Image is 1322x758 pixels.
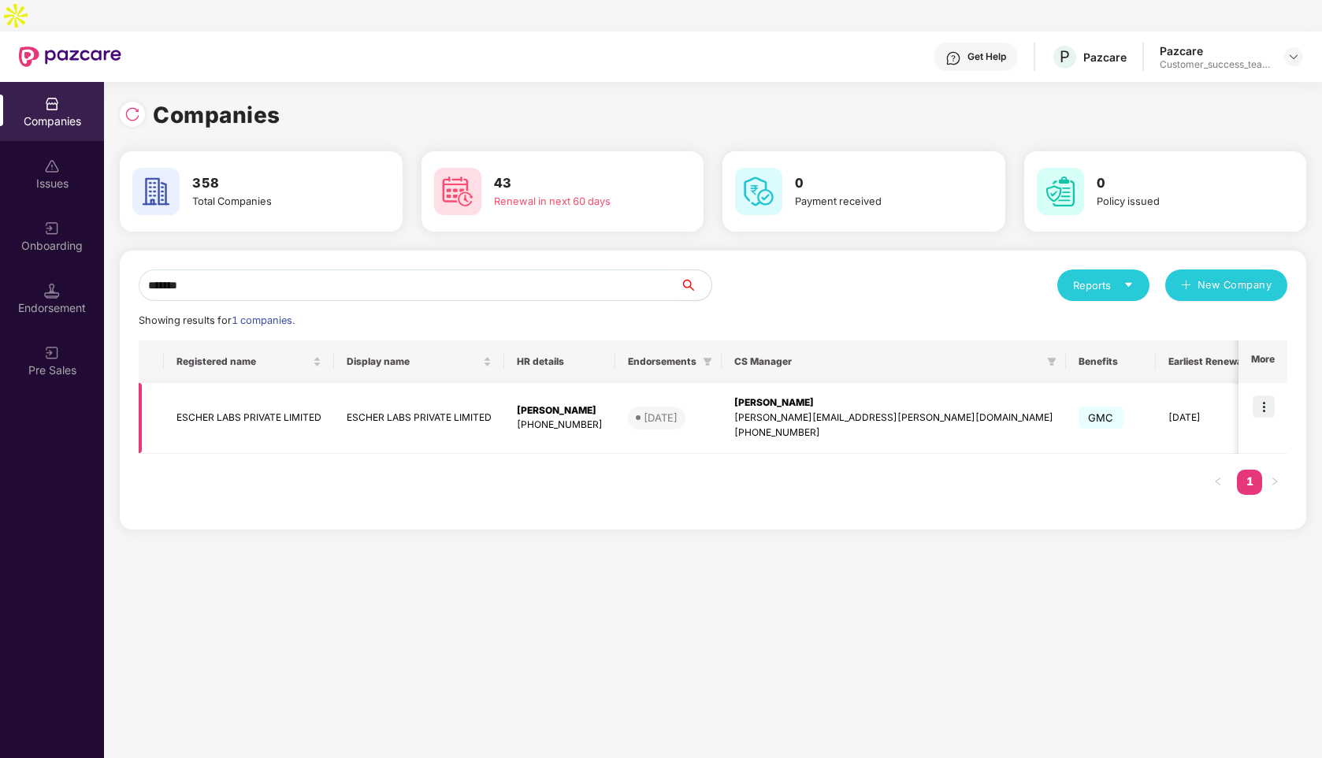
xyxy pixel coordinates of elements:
img: New Pazcare Logo [19,46,121,67]
td: [DATE] [1156,383,1257,454]
button: right [1262,470,1287,495]
span: P [1060,47,1070,66]
th: HR details [504,340,615,383]
button: left [1205,470,1231,495]
div: [PERSON_NAME] [517,403,603,418]
img: svg+xml;base64,PHN2ZyB3aWR0aD0iMjAiIGhlaWdodD0iMjAiIHZpZXdCb3g9IjAgMCAyMCAyMCIgZmlsbD0ibm9uZSIgeG... [44,221,60,236]
span: filter [1044,352,1060,371]
div: Pazcare [1083,50,1127,65]
span: caret-down [1123,280,1134,290]
span: New Company [1198,277,1272,293]
td: ESCHER LABS PRIVATE LIMITED [164,383,334,454]
span: left [1213,477,1223,486]
button: plusNew Company [1165,269,1287,301]
span: filter [703,357,712,366]
div: [PERSON_NAME][EMAIL_ADDRESS][PERSON_NAME][DOMAIN_NAME] [734,411,1053,425]
span: right [1270,477,1279,486]
div: Get Help [967,50,1006,63]
span: filter [1047,357,1056,366]
h3: 0 [795,173,962,194]
th: Earliest Renewal [1156,340,1257,383]
h3: 43 [494,173,661,194]
a: 1 [1237,470,1262,493]
h1: Companies [153,98,280,132]
h3: 358 [192,173,359,194]
span: Endorsements [628,355,696,368]
span: plus [1181,280,1191,292]
span: search [679,279,711,292]
li: 1 [1237,470,1262,495]
span: Registered name [176,355,310,368]
img: svg+xml;base64,PHN2ZyBpZD0iQ29tcGFuaWVzIiB4bWxucz0iaHR0cDovL3d3dy53My5vcmcvMjAwMC9zdmciIHdpZHRoPS... [44,96,60,112]
img: svg+xml;base64,PHN2ZyB4bWxucz0iaHR0cDovL3d3dy53My5vcmcvMjAwMC9zdmciIHdpZHRoPSI2MCIgaGVpZ2h0PSI2MC... [1037,168,1084,215]
th: Display name [334,340,504,383]
div: [PHONE_NUMBER] [517,418,603,433]
img: svg+xml;base64,PHN2ZyB3aWR0aD0iMTQuNSIgaGVpZ2h0PSIxNC41IiB2aWV3Qm94PSIwIDAgMTYgMTYiIGZpbGw9Im5vbm... [44,283,60,299]
div: [DATE] [644,410,678,425]
span: Showing results for [139,314,295,326]
div: Reports [1073,277,1134,293]
img: svg+xml;base64,PHN2ZyBpZD0iSGVscC0zMngzMiIgeG1sbnM9Imh0dHA6Ly93d3cudzMub3JnLzIwMDAvc3ZnIiB3aWR0aD... [945,50,961,66]
img: svg+xml;base64,PHN2ZyB4bWxucz0iaHR0cDovL3d3dy53My5vcmcvMjAwMC9zdmciIHdpZHRoPSI2MCIgaGVpZ2h0PSI2MC... [132,168,180,215]
img: svg+xml;base64,PHN2ZyBpZD0iSXNzdWVzX2Rpc2FibGVkIiB4bWxucz0iaHR0cDovL3d3dy53My5vcmcvMjAwMC9zdmciIH... [44,158,60,174]
h3: 0 [1097,173,1264,194]
button: search [679,269,712,301]
div: Customer_success_team_lead [1160,58,1270,71]
li: Next Page [1262,470,1287,495]
div: Payment received [795,194,962,210]
th: Registered name [164,340,334,383]
th: More [1238,340,1287,383]
img: svg+xml;base64,PHN2ZyB4bWxucz0iaHR0cDovL3d3dy53My5vcmcvMjAwMC9zdmciIHdpZHRoPSI2MCIgaGVpZ2h0PSI2MC... [434,168,481,215]
img: svg+xml;base64,PHN2ZyB4bWxucz0iaHR0cDovL3d3dy53My5vcmcvMjAwMC9zdmciIHdpZHRoPSI2MCIgaGVpZ2h0PSI2MC... [735,168,782,215]
div: [PHONE_NUMBER] [734,425,1053,440]
img: svg+xml;base64,PHN2ZyBpZD0iUmVsb2FkLTMyeDMyIiB4bWxucz0iaHR0cDovL3d3dy53My5vcmcvMjAwMC9zdmciIHdpZH... [124,106,140,122]
div: Renewal in next 60 days [494,194,661,210]
div: Pazcare [1160,43,1270,58]
img: svg+xml;base64,PHN2ZyB3aWR0aD0iMjAiIGhlaWdodD0iMjAiIHZpZXdCb3g9IjAgMCAyMCAyMCIgZmlsbD0ibm9uZSIgeG... [44,345,60,361]
div: [PERSON_NAME] [734,396,1053,411]
th: Benefits [1066,340,1156,383]
span: 1 companies. [232,314,295,326]
li: Previous Page [1205,470,1231,495]
span: Display name [347,355,480,368]
img: svg+xml;base64,PHN2ZyBpZD0iRHJvcGRvd24tMzJ4MzIiIHhtbG5zPSJodHRwOi8vd3d3LnczLm9yZy8yMDAwL3N2ZyIgd2... [1287,50,1300,63]
td: ESCHER LABS PRIVATE LIMITED [334,383,504,454]
span: GMC [1079,407,1123,429]
span: filter [700,352,715,371]
div: Total Companies [192,194,359,210]
img: icon [1253,396,1275,418]
div: Policy issued [1097,194,1264,210]
span: CS Manager [734,355,1041,368]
